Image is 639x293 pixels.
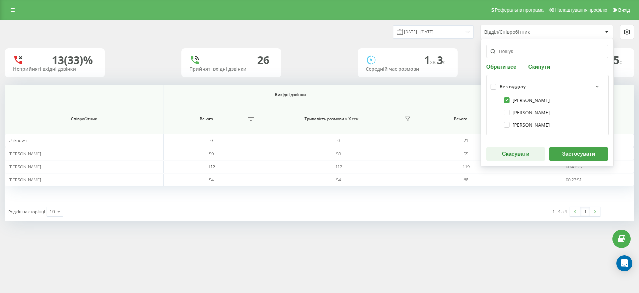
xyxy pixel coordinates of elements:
[443,58,446,66] span: c
[463,164,470,170] span: 119
[52,54,93,66] div: 13 (33)%
[189,66,273,72] div: Прийняті вхідні дзвінки
[495,7,544,13] span: Реферальна програма
[464,137,468,143] span: 21
[504,122,550,128] label: [PERSON_NAME]
[257,54,269,66] div: 26
[336,177,341,183] span: 54
[514,173,634,186] td: 00:27:51
[336,151,341,157] span: 50
[607,53,622,67] span: 15
[514,160,634,173] td: 00:41:25
[421,116,500,122] span: Всього
[486,63,518,70] button: Обрати все
[9,177,41,183] span: [PERSON_NAME]
[504,110,550,115] label: [PERSON_NAME]
[486,45,608,58] input: Пошук
[486,147,545,161] button: Скасувати
[464,151,468,157] span: 55
[430,58,437,66] span: хв
[16,116,152,122] span: Співробітник
[500,84,526,90] div: Без відділу
[210,137,213,143] span: 0
[552,208,567,215] div: 1 - 4 з 4
[9,137,27,143] span: Unknown
[179,92,402,97] span: Вихідні дзвінки
[208,164,215,170] span: 112
[616,255,632,271] div: Open Intercom Messenger
[619,58,622,66] span: c
[8,209,45,215] span: Рядків на сторінці
[264,116,400,122] span: Тривалість розмови > Х сек.
[366,66,450,72] div: Середній час розмови
[209,177,214,183] span: 54
[618,7,630,13] span: Вихід
[209,151,214,157] span: 50
[464,177,468,183] span: 68
[437,53,446,67] span: 3
[335,164,342,170] span: 112
[580,207,590,216] a: 1
[337,137,340,143] span: 0
[9,164,41,170] span: [PERSON_NAME]
[432,92,620,97] span: Всі дзвінки
[13,66,97,72] div: Неприйняті вхідні дзвінки
[526,63,552,70] button: Скинути
[484,29,564,35] div: Відділ/Співробітник
[555,7,607,13] span: Налаштування профілю
[424,53,437,67] span: 1
[504,97,550,103] label: [PERSON_NAME]
[549,147,608,161] button: Застосувати
[9,151,41,157] span: [PERSON_NAME]
[167,116,246,122] span: Всього
[50,208,55,215] div: 10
